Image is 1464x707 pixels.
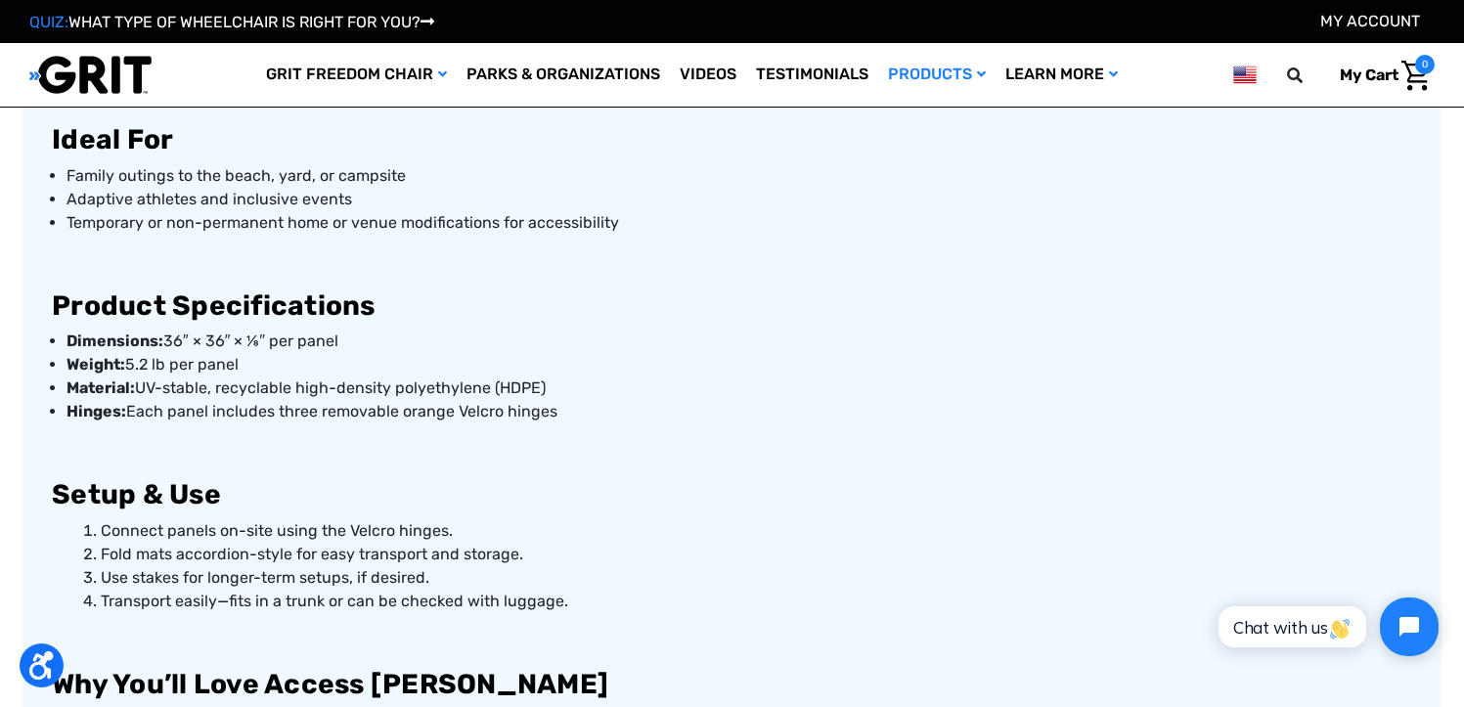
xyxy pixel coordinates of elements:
strong: Product Specifications [52,289,376,322]
a: Testimonials [746,43,878,107]
p: Fold mats accordion-style for easy transport and storage. [101,543,1412,566]
strong: Setup & Use [52,478,221,510]
span: QUIZ: [29,13,68,31]
a: Cart with 0 items [1325,55,1435,96]
a: QUIZ:WHAT TYPE OF WHEELCHAIR IS RIGHT FOR YOU? [29,13,434,31]
input: Search [1296,55,1325,96]
strong: Material: [67,378,135,397]
p: Transport easily—fits in a trunk or can be checked with luggage. [101,590,1412,613]
p: Adaptive athletes and inclusive events [67,188,1412,211]
strong: Weight: [67,355,125,374]
a: Account [1320,12,1420,30]
span: My Cart [1340,66,1398,84]
p: Temporary or non-permanent home or venue modifications for accessibility [67,211,1412,235]
p: Connect panels on-site using the Velcro hinges. [101,519,1412,543]
a: Learn More [996,43,1128,107]
p: UV-stable, recyclable high-density polyethylene (HDPE) [67,376,1412,400]
p: 36″ × 36″ × ⅛″ per panel [67,330,1412,353]
img: us.png [1233,63,1257,87]
p: Family outings to the beach, yard, or campsite [67,164,1412,188]
p: 5.2 lb per panel [67,353,1412,376]
strong: Dimensions: [67,331,163,350]
a: Parks & Organizations [457,43,670,107]
p: Each panel includes three removable orange Velcro hinges [67,400,1412,423]
iframe: Tidio Chat [1197,581,1455,673]
p: Use stakes for longer-term setups, if desired. [101,566,1412,590]
span: 0 [1415,55,1435,74]
strong: Hinges: [67,402,126,420]
img: GRIT All-Terrain Wheelchair and Mobility Equipment [29,55,152,95]
a: GRIT Freedom Chair [256,43,457,107]
strong: Why You’ll Love Access [PERSON_NAME] [52,668,608,700]
img: Cart [1401,61,1430,91]
strong: Ideal For [52,123,173,155]
a: Videos [670,43,746,107]
a: Products [878,43,996,107]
